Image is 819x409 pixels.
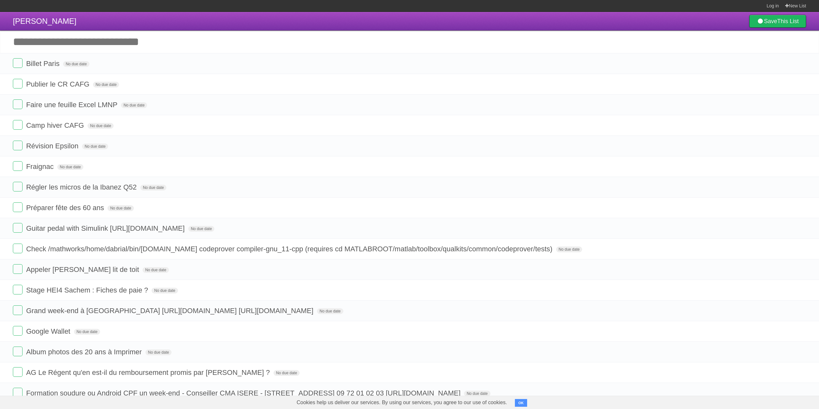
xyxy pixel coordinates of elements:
[26,368,271,376] span: AG Le Régent qu'en est-il du remboursement promis par [PERSON_NAME] ?
[749,15,806,28] a: SaveThis List
[26,60,61,68] span: Billet Paris
[74,329,100,335] span: No due date
[26,286,150,294] span: Stage HEI4 Sachem : Fiches de paie ?
[88,123,114,129] span: No due date
[26,224,186,232] span: Guitar pedal with Simulink [URL][DOMAIN_NAME]
[26,327,72,335] span: Google Wallet
[13,264,23,274] label: Done
[26,121,86,129] span: Camp hiver CAFG
[82,144,108,149] span: No due date
[26,101,119,109] span: Faire une feuille Excel LMNP
[13,141,23,150] label: Done
[26,142,80,150] span: Révision Epsilon
[26,265,141,274] span: Appeler [PERSON_NAME] lit de toit
[556,246,582,252] span: No due date
[13,305,23,315] label: Done
[777,18,799,24] b: This List
[26,183,138,191] span: Régler les micros de la Ibanez Q52
[121,102,147,108] span: No due date
[26,245,554,253] span: Check /mathworks/home/dabrial/bin/[DOMAIN_NAME] codeprover compiler-gnu_11-cpp (requires cd MATLA...
[317,308,343,314] span: No due date
[93,82,119,88] span: No due date
[107,205,134,211] span: No due date
[63,61,89,67] span: No due date
[13,347,23,356] label: Done
[57,164,83,170] span: No due date
[26,348,144,356] span: Album photos des 20 ans à Imprimer
[26,389,462,397] span: Formation soudure ou Android CPF un week-end - Conseiller CMA ISERE - [STREET_ADDRESS] 09 72 01 0...
[26,163,55,171] span: Fraignac
[13,58,23,68] label: Done
[13,202,23,212] label: Done
[13,367,23,377] label: Done
[13,388,23,397] label: Done
[13,79,23,88] label: Done
[274,370,300,376] span: No due date
[13,244,23,253] label: Done
[188,226,214,232] span: No due date
[143,267,169,273] span: No due date
[140,185,166,191] span: No due date
[13,120,23,130] label: Done
[515,399,527,407] button: OK
[13,285,23,294] label: Done
[26,307,315,315] span: Grand week-end à [GEOGRAPHIC_DATA] [URL][DOMAIN_NAME] [URL][DOMAIN_NAME]
[13,326,23,336] label: Done
[464,391,490,396] span: No due date
[290,396,514,409] span: Cookies help us deliver our services. By using our services, you agree to our use of cookies.
[13,17,76,25] span: [PERSON_NAME]
[13,161,23,171] label: Done
[13,223,23,233] label: Done
[145,349,172,355] span: No due date
[26,80,91,88] span: Publier le CR CAFG
[13,99,23,109] label: Done
[26,204,106,212] span: Préparer fête des 60 ans
[152,288,178,293] span: No due date
[13,182,23,191] label: Done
